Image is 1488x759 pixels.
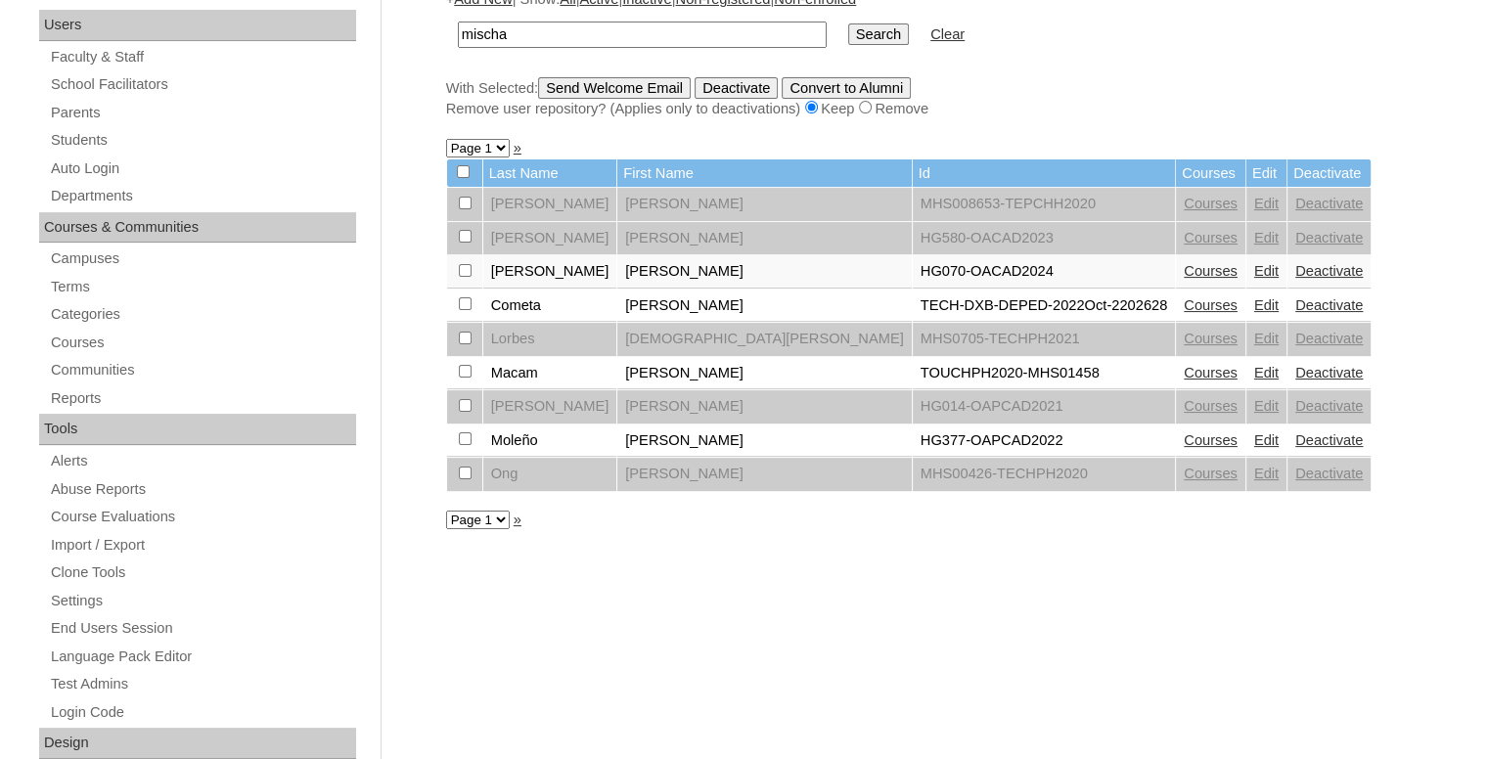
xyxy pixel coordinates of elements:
[1254,466,1279,481] a: Edit
[1254,398,1279,414] a: Edit
[49,45,356,69] a: Faculty & Staff
[49,449,356,473] a: Alerts
[1246,159,1286,188] td: Edit
[483,424,617,458] td: Moleño
[39,414,356,445] div: Tools
[913,188,1176,221] td: MHS008653-TEPCHH2020
[483,357,617,390] td: Macam
[483,222,617,255] td: [PERSON_NAME]
[483,390,617,424] td: [PERSON_NAME]
[49,589,356,613] a: Settings
[617,458,912,491] td: [PERSON_NAME]
[538,77,691,99] input: Send Welcome Email
[483,323,617,356] td: Lorbes
[913,323,1176,356] td: MHS0705-TECHPH2021
[913,390,1176,424] td: HG014-OAPCAD2021
[617,323,912,356] td: [DEMOGRAPHIC_DATA][PERSON_NAME]
[782,77,911,99] input: Convert to Alumni
[848,23,909,45] input: Search
[483,255,617,289] td: [PERSON_NAME]
[1254,297,1279,313] a: Edit
[913,222,1176,255] td: HG580-OACAD2023
[1184,196,1238,211] a: Courses
[695,77,778,99] input: Deactivate
[1254,432,1279,448] a: Edit
[49,477,356,502] a: Abuse Reports
[483,290,617,323] td: Cometa
[1295,297,1363,313] a: Deactivate
[1254,331,1279,346] a: Edit
[49,101,356,125] a: Parents
[49,302,356,327] a: Categories
[1184,230,1238,246] a: Courses
[49,645,356,669] a: Language Pack Editor
[1254,263,1279,279] a: Edit
[1295,466,1363,481] a: Deactivate
[1295,230,1363,246] a: Deactivate
[913,255,1176,289] td: HG070-OACAD2024
[930,26,965,42] a: Clear
[39,212,356,244] div: Courses & Communities
[1184,432,1238,448] a: Courses
[49,156,356,181] a: Auto Login
[1295,365,1363,380] a: Deactivate
[483,458,617,491] td: Ong
[617,290,912,323] td: [PERSON_NAME]
[446,99,1415,119] div: Remove user repository? (Applies only to deactivations) Keep Remove
[49,128,356,153] a: Students
[1184,365,1238,380] a: Courses
[49,672,356,696] a: Test Admins
[483,159,617,188] td: Last Name
[1184,466,1238,481] a: Courses
[1295,196,1363,211] a: Deactivate
[617,222,912,255] td: [PERSON_NAME]
[617,390,912,424] td: [PERSON_NAME]
[913,357,1176,390] td: TOUCHPH2020-MHS01458
[1295,398,1363,414] a: Deactivate
[49,505,356,529] a: Course Evaluations
[39,728,356,759] div: Design
[39,10,356,41] div: Users
[1184,297,1238,313] a: Courses
[1295,263,1363,279] a: Deactivate
[617,255,912,289] td: [PERSON_NAME]
[913,458,1176,491] td: MHS00426-TECHPH2020
[1295,331,1363,346] a: Deactivate
[458,22,827,48] input: Search
[1184,263,1238,279] a: Courses
[617,357,912,390] td: [PERSON_NAME]
[49,246,356,271] a: Campuses
[514,512,521,527] a: »
[1184,331,1238,346] a: Courses
[617,159,912,188] td: First Name
[446,77,1415,119] div: With Selected:
[49,386,356,411] a: Reports
[913,424,1176,458] td: HG377-OAPCAD2022
[1184,398,1238,414] a: Courses
[49,275,356,299] a: Terms
[49,72,356,97] a: School Facilitators
[1176,159,1245,188] td: Courses
[1287,159,1371,188] td: Deactivate
[49,560,356,585] a: Clone Tools
[483,188,617,221] td: [PERSON_NAME]
[49,533,356,558] a: Import / Export
[514,140,521,156] a: »
[49,184,356,208] a: Departments
[617,424,912,458] td: [PERSON_NAME]
[1295,432,1363,448] a: Deactivate
[1254,365,1279,380] a: Edit
[913,290,1176,323] td: TECH-DXB-DEPED-2022Oct-2202628
[617,188,912,221] td: [PERSON_NAME]
[913,159,1176,188] td: Id
[1254,196,1279,211] a: Edit
[49,331,356,355] a: Courses
[49,700,356,725] a: Login Code
[49,358,356,382] a: Communities
[1254,230,1279,246] a: Edit
[49,616,356,641] a: End Users Session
